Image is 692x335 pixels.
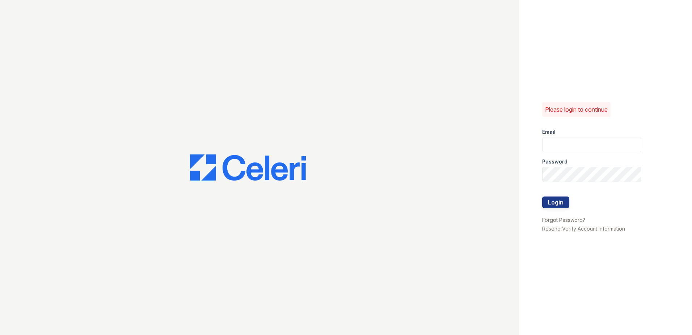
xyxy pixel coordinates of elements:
img: CE_Logo_Blue-a8612792a0a2168367f1c8372b55b34899dd931a85d93a1a3d3e32e68fde9ad4.png [190,154,306,181]
a: Resend Verify Account Information [542,226,625,232]
label: Password [542,158,567,165]
button: Login [542,197,569,208]
p: Please login to continue [545,105,608,114]
a: Forgot Password? [542,217,585,223]
label: Email [542,128,556,136]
